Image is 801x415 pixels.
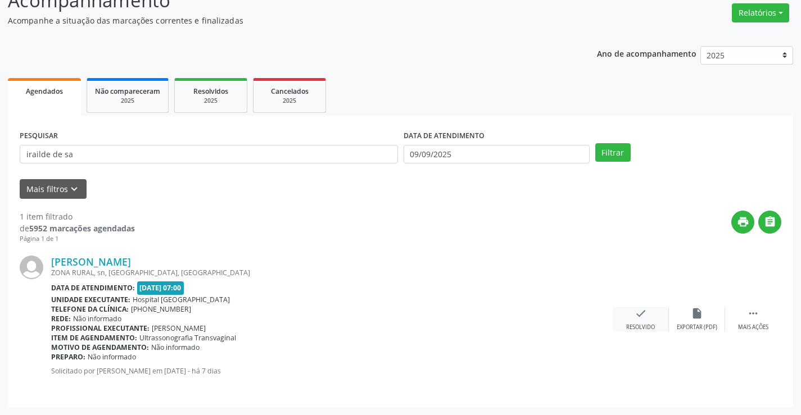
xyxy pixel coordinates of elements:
[261,97,318,105] div: 2025
[51,343,149,352] b: Motivo de agendamento:
[51,283,135,293] b: Data de atendimento:
[51,366,613,376] p: Solicitado por [PERSON_NAME] em [DATE] - há 7 dias
[95,97,160,105] div: 2025
[183,97,239,105] div: 2025
[758,211,781,234] button: 
[731,211,754,234] button: print
[151,343,200,352] span: Não informado
[20,256,43,279] img: img
[51,333,137,343] b: Item de agendamento:
[737,216,749,228] i: print
[88,352,136,362] span: Não informado
[404,127,485,145] label: DATA DE ATENDIMENTO
[20,145,398,164] input: Nome, CNS
[635,307,647,320] i: check
[193,86,228,96] span: Resolvidos
[764,216,776,228] i: 
[26,86,63,96] span: Agendados
[597,46,696,60] p: Ano de acompanhamento
[271,86,309,96] span: Cancelados
[595,143,631,162] button: Filtrar
[51,304,129,314] b: Telefone da clínica:
[133,295,230,304] span: Hospital [GEOGRAPHIC_DATA]
[152,323,206,333] span: [PERSON_NAME]
[73,314,121,323] span: Não informado
[677,323,717,331] div: Exportar (PDF)
[51,295,130,304] b: Unidade executante:
[139,333,236,343] span: Ultrassonografia Transvaginal
[95,86,160,96] span: Não compareceram
[738,323,768,331] div: Mais ações
[51,323,150,333] b: Profissional executante:
[404,145,590,164] input: Selecione um intervalo
[691,307,703,320] i: insert_drive_file
[29,223,135,234] strong: 5952 marcações agendadas
[20,179,87,199] button: Mais filtroskeyboard_arrow_down
[20,234,135,244] div: Página 1 de 1
[51,352,85,362] b: Preparo:
[68,183,80,195] i: keyboard_arrow_down
[8,15,558,26] p: Acompanhe a situação das marcações correntes e finalizadas
[137,281,184,294] span: [DATE] 07:00
[51,314,71,323] b: Rede:
[732,3,789,22] button: Relatórios
[51,268,613,277] div: ZONA RURAL, sn, [GEOGRAPHIC_DATA], [GEOGRAPHIC_DATA]
[626,323,655,331] div: Resolvido
[747,307,759,320] i: 
[20,211,135,222] div: 1 item filtrado
[20,222,135,234] div: de
[20,127,58,145] label: PESQUISAR
[51,256,131,268] a: [PERSON_NAME]
[131,304,191,314] span: [PHONE_NUMBER]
